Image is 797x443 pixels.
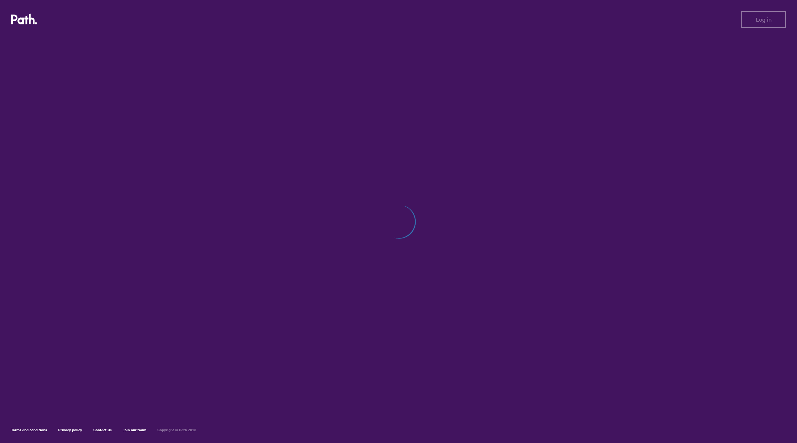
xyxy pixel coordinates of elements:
a: Contact Us [93,428,112,432]
h6: Copyright © Path 2018 [157,428,196,432]
a: Terms and conditions [11,428,47,432]
button: Log in [741,11,786,28]
span: Log in [756,16,772,23]
a: Privacy policy [58,428,82,432]
a: Join our team [123,428,146,432]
